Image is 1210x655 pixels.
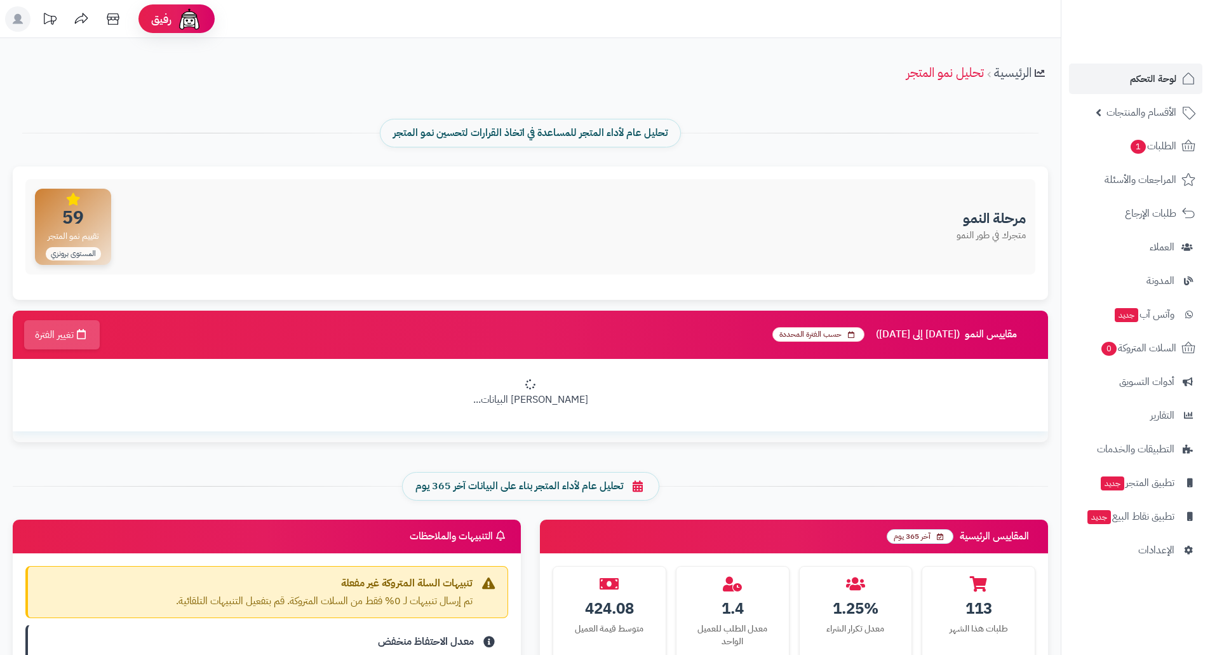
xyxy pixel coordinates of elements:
span: تطبيق المتجر [1099,474,1174,492]
span: تحليل عام لأداء المتجر للمساعدة في اتخاذ القرارات لتحسين نمو المتجر [393,126,668,140]
a: الإعدادات [1069,535,1202,565]
a: المدونة [1069,266,1202,296]
a: الرئيسية [994,63,1032,82]
span: ([DATE] إلى [DATE]) [876,329,960,341]
span: تقييم نمو المتجر [44,229,103,243]
div: 1.4 [686,598,779,619]
p: متجرك في طور النمو [957,229,1026,242]
h3: مرحلة النمو [957,211,1026,226]
strong: تنبيهات السلة المتروكة غير مفعلة [37,576,473,591]
a: تحديثات المنصة [34,6,65,35]
span: الإعدادات [1138,541,1174,559]
div: 1.25% [809,598,903,619]
span: السلات المتروكة [1100,339,1176,357]
img: logo-2.png [1124,36,1198,62]
span: حسب الفترة المحددة [772,327,864,342]
div: 113 [932,598,1025,619]
a: العملاء [1069,232,1202,262]
span: جديد [1115,308,1138,322]
div: معدل الطلب للعميل الواحد [686,623,779,648]
span: الطلبات [1129,137,1176,155]
span: طلبات الإرجاع [1125,205,1176,222]
p: [PERSON_NAME] البيانات... [32,393,1029,407]
a: الطلبات1 [1069,131,1202,161]
span: تحليل عام لأداء المتجر بناء على البيانات آخر 365 يوم [415,479,623,494]
span: التطبيقات والخدمات [1097,440,1174,458]
span: جديد [1101,476,1124,490]
span: الأقسام والمنتجات [1106,104,1176,121]
span: التقارير [1150,407,1174,424]
h3: المقاييس الرئيسية [887,529,1035,544]
div: طلبات هذا الشهر [932,623,1025,635]
strong: معدل الاحتفاظ منخفض [37,635,474,649]
p: تم إرسال تنبيهات لـ 0% فقط من السلات المتروكة. قم بتفعيل التنبيهات التلقائية. [37,594,473,609]
span: تطبيق نقاط البيع [1086,508,1174,525]
span: لوحة التحكم [1130,70,1176,88]
div: متوسط قيمة العميل [563,623,656,635]
button: تغيير الفترة [24,320,100,349]
span: آخر 365 يوم [887,529,953,544]
span: المستوى برونزي [46,247,101,260]
a: طلبات الإرجاع [1069,198,1202,229]
span: جديد [1087,510,1111,524]
a: السلات المتروكة0 [1069,333,1202,363]
span: أدوات التسويق [1119,373,1174,391]
a: التقارير [1069,400,1202,431]
a: التطبيقات والخدمات [1069,434,1202,464]
span: المدونة [1146,272,1174,290]
span: 1 [1131,140,1146,154]
div: معدل تكرار الشراء [809,623,903,635]
a: أدوات التسويق [1069,367,1202,397]
a: لوحة التحكم [1069,64,1202,94]
span: المراجعات والأسئلة [1105,171,1176,189]
span: 59 [44,209,103,227]
a: وآتس آبجديد [1069,299,1202,330]
h3: التنبيهات والملاحظات [410,530,508,543]
a: تحليل نمو المتجر [906,63,984,82]
span: وآتس آب [1113,306,1174,323]
span: رفيق [151,11,171,27]
a: تطبيق المتجرجديد [1069,468,1202,498]
a: المراجعات والأسئلة [1069,165,1202,195]
h3: مقاييس النمو [772,327,1039,342]
a: تطبيق نقاط البيعجديد [1069,501,1202,532]
img: ai-face.png [177,6,202,32]
span: العملاء [1150,238,1174,256]
div: 424.08 [563,598,656,619]
span: 0 [1101,342,1117,356]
